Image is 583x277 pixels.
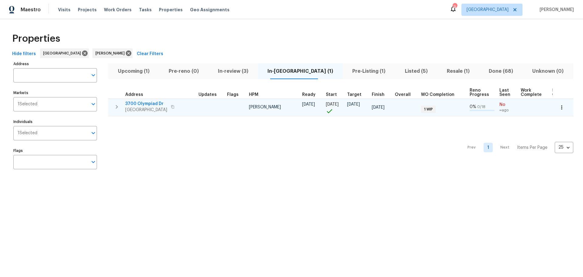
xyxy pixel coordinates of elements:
span: Updates [198,93,217,97]
span: Visits [58,7,71,13]
span: Geo Assignments [190,7,229,13]
label: Markets [13,91,97,95]
span: [GEOGRAPHIC_DATA] [467,7,509,13]
label: Address [13,62,97,66]
button: Open [89,158,98,166]
span: Properties [12,36,60,42]
span: Address [125,93,143,97]
span: Tasks [139,8,152,12]
span: No [499,102,516,108]
span: Hide filters [12,50,36,58]
span: Setup Complete [552,88,573,97]
div: [GEOGRAPHIC_DATA] [40,48,89,58]
label: Individuals [13,120,97,124]
span: [DATE] [347,102,360,107]
span: Unknown (0) [526,67,570,75]
span: Upcoming (1) [112,67,155,75]
span: [PERSON_NAME] [95,50,127,56]
div: [PERSON_NAME] [92,48,133,58]
span: [GEOGRAPHIC_DATA] [125,107,167,113]
p: Items Per Page [517,145,547,151]
span: In-[GEOGRAPHIC_DATA] (1) [262,67,339,75]
span: Maestro [21,7,41,13]
span: 3700 Olympiad Dr [125,101,167,107]
span: [PERSON_NAME] [249,105,281,109]
span: Work Orders [104,7,132,13]
nav: Pagination Navigation [462,120,573,175]
span: Overall [395,93,411,97]
span: [DATE] [326,102,339,107]
span: Finish [372,93,385,97]
div: Days past target finish date [395,93,416,97]
span: 1 Selected [18,102,37,107]
span: WO Completion [421,93,454,97]
span: Done (68) [483,67,519,75]
span: Work Complete [521,88,542,97]
div: Actual renovation start date [326,93,342,97]
span: In-review (3) [212,67,254,75]
span: 1 Selected [18,131,37,136]
div: Target renovation project end date [347,93,367,97]
span: Pre-reno (0) [163,67,205,75]
span: 0 / 18 [477,105,485,109]
span: Clear Filters [137,50,163,58]
span: 1 WIP [422,107,435,112]
a: Goto page 1 [484,143,493,152]
span: [GEOGRAPHIC_DATA] [43,50,83,56]
span: Ready [302,93,316,97]
span: [PERSON_NAME] [537,7,574,13]
span: Resale (1) [441,67,475,75]
span: Target [347,93,361,97]
div: Earliest renovation start date (first business day after COE or Checkout) [302,93,321,97]
td: Project started on time [323,99,345,116]
div: Projected renovation finish date [372,93,390,97]
span: Listed (5) [399,67,433,75]
span: Projects [78,7,97,13]
span: Pre-Listing (1) [347,67,392,75]
div: 25 [555,139,573,155]
label: Flags [13,149,97,153]
span: Reno Progress [470,88,489,97]
span: Last Seen [499,88,510,97]
span: Flags [227,93,239,97]
span: Start [326,93,337,97]
span: Properties [159,7,183,13]
div: 9 [453,4,457,10]
button: Hide filters [10,48,38,60]
span: ∞ ago [499,108,516,113]
button: Clear Filters [134,48,166,60]
button: Open [89,100,98,108]
span: [DATE] [302,102,315,107]
span: [DATE] [372,105,385,110]
span: 0 % [470,105,476,109]
button: Open [89,129,98,137]
span: HPM [249,93,258,97]
button: Open [89,71,98,79]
